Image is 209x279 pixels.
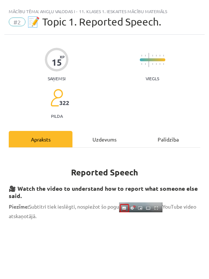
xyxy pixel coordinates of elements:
[145,55,146,57] img: icon-short-line-57e1e144782c952c97e751825c79c345078a6d821885a25fce030b3d8c18986b.svg
[137,131,200,147] div: Palīdzība
[156,63,157,65] img: icon-short-line-57e1e144782c952c97e751825c79c345078a6d821885a25fce030b3d8c18986b.svg
[163,55,164,57] img: icon-short-line-57e1e144782c952c97e751825c79c345078a6d821885a25fce030b3d8c18986b.svg
[9,203,196,219] span: Subtitri tiek ieslēgti, nospiežot šo pogu YouTube video atskaņotājā.
[9,203,29,210] strong: Piezīme:
[145,63,146,65] img: icon-short-line-57e1e144782c952c97e751825c79c345078a6d821885a25fce030b3d8c18986b.svg
[9,9,200,14] div: Mācību tēma: Angļu valodas i - 11. klases 1. ieskaites mācību materiāls
[52,57,62,67] div: 15
[152,55,153,57] img: icon-short-line-57e1e144782c952c97e751825c79c345078a6d821885a25fce030b3d8c18986b.svg
[60,55,64,59] span: XP
[141,55,142,57] img: icon-short-line-57e1e144782c952c97e751825c79c345078a6d821885a25fce030b3d8c18986b.svg
[51,113,63,119] p: pilda
[152,63,153,65] img: icon-short-line-57e1e144782c952c97e751825c79c345078a6d821885a25fce030b3d8c18986b.svg
[9,18,25,26] span: #2
[141,63,142,65] img: icon-short-line-57e1e144782c952c97e751825c79c345078a6d821885a25fce030b3d8c18986b.svg
[71,167,138,178] strong: Reported Speech
[50,89,63,107] img: students-c634bb4e5e11cddfef0936a35e636f08e4e9abd3cc4e673bd6f9a4125e45ecb1.svg
[45,76,68,81] p: Saņemsi
[72,131,136,147] div: Uzdevums
[156,55,157,57] img: icon-short-line-57e1e144782c952c97e751825c79c345078a6d821885a25fce030b3d8c18986b.svg
[163,63,164,65] img: icon-short-line-57e1e144782c952c97e751825c79c345078a6d821885a25fce030b3d8c18986b.svg
[27,16,161,28] span: 📝 Topic 1. Reported Speech.
[9,185,198,199] strong: 🎥 Watch the video to understand how to report what someone else said.
[9,131,72,147] div: Apraksts
[59,100,69,106] span: 322
[146,76,159,81] p: Viegls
